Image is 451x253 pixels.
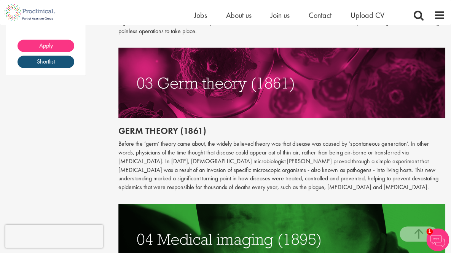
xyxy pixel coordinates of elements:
[351,10,384,20] a: Upload CV
[226,10,252,20] a: About us
[39,41,53,49] span: Apply
[271,10,290,20] a: Join us
[18,56,74,68] a: Shortlist
[5,225,103,248] iframe: reCAPTCHA
[309,10,331,20] a: Contact
[426,228,433,235] span: 1
[426,228,449,251] img: Chatbot
[118,140,445,192] p: Before the ‘germ’ theory came about, the widely believed theory was that disease was caused by ‘s...
[118,126,445,136] h2: Germ theory (1861)
[18,40,74,52] a: Apply
[194,10,207,20] a: Jobs
[118,48,445,118] img: germ theory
